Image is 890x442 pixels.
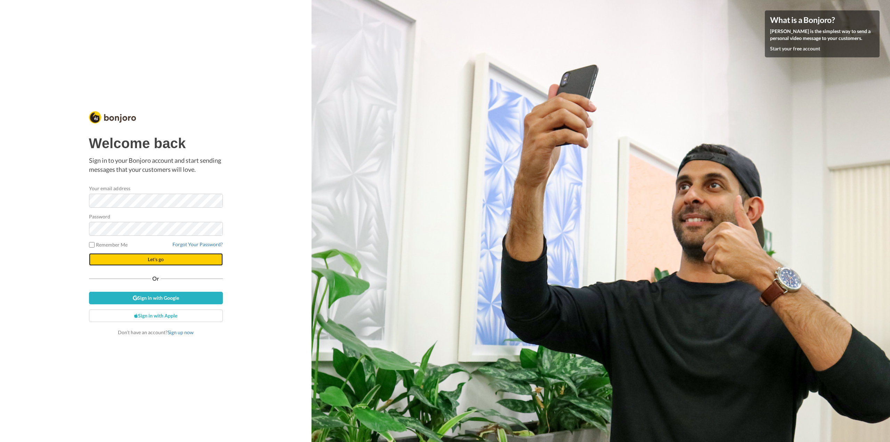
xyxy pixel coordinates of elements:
h4: What is a Bonjoro? [770,16,874,24]
button: Let's go [89,253,223,266]
h1: Welcome back [89,136,223,151]
p: Sign in to your Bonjoro account and start sending messages that your customers will love. [89,156,223,174]
span: Let's go [148,256,164,262]
a: Forgot Your Password? [172,241,223,247]
a: Start your free account [770,46,820,51]
label: Remember Me [89,241,128,248]
a: Sign in with Apple [89,310,223,322]
input: Remember Me [89,242,95,248]
a: Sign in with Google [89,292,223,304]
p: [PERSON_NAME] is the simplest way to send a personal video message to your customers. [770,28,874,42]
span: Or [151,276,161,281]
label: Password [89,213,111,220]
a: Sign up now [168,329,194,335]
span: Don’t have an account? [118,329,194,335]
label: Your email address [89,185,130,192]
